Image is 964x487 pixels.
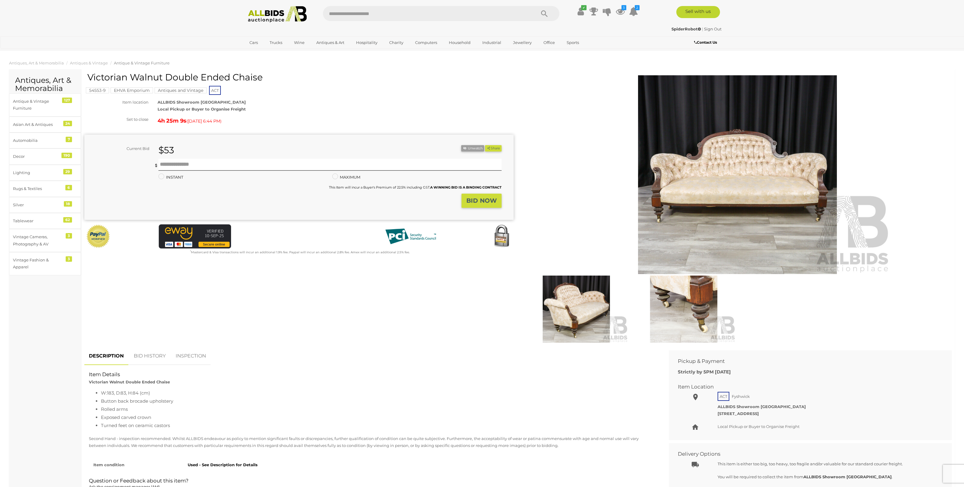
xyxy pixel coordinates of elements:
label: MAXIMUM [332,174,360,181]
strong: BID NOW [466,197,497,204]
img: Official PayPal Seal [86,224,111,248]
a: EHVA Emporium [111,88,153,93]
a: Charity [385,38,407,48]
i: 3 [621,5,626,10]
div: Vintage Fashion & Apparel [13,257,63,271]
p: This item is either too big, too heavy, too fragile and/or valuable for our standard courier frei... [718,460,938,467]
li: Exposed carved crown [101,413,655,421]
a: SpiderRobot [671,27,702,31]
div: Silver [13,201,63,208]
i: 2 [635,5,640,10]
a: Contact Us [694,39,718,46]
div: 24 [63,121,72,126]
span: Fyshwick [730,392,751,400]
div: 6 [65,185,72,190]
a: Antiques and Vintage [155,88,207,93]
div: Antique & Vintage Furniture [13,98,63,112]
div: 29 [63,169,72,174]
div: 7 [66,137,72,142]
li: Turned feet on ceramic castors [101,421,655,429]
a: Jewellery [509,38,536,48]
a: Sell with us [676,6,720,18]
a: Sports [563,38,583,48]
strong: Local Pickup or Buyer to Organise Freight [158,107,246,111]
a: Rugs & Textiles 6 [9,181,81,197]
div: Vintage Cameras, Photography & AV [13,233,63,248]
div: Decor [13,153,63,160]
strong: ALLBIDS Showroom [GEOGRAPHIC_DATA] [718,404,806,409]
strong: ALLBIDS Showroom [GEOGRAPHIC_DATA] [158,100,246,105]
span: ACT [209,86,221,95]
h2: Antiques, Art & Memorabilia [15,76,75,93]
div: 18 [64,201,72,207]
label: INSTANT [158,174,183,181]
strong: [STREET_ADDRESS] [718,411,759,416]
a: INSPECTION [171,347,211,365]
div: 3 [66,256,72,262]
strong: Victorian Walnut Double Ended Chaise [89,379,170,384]
span: Local Pickup or Buyer to Organise Freight [718,424,800,429]
a: Hospitality [352,38,381,48]
b: A WINNING BID IS A BINDING CONTRACT [430,185,502,189]
a: Household [445,38,474,48]
div: 3 [66,233,72,239]
div: Item location [80,99,153,106]
button: Share [485,145,502,151]
a: Vintage Cameras, Photography & AV 3 [9,229,81,252]
a: Cars [246,38,262,48]
img: Allbids.com.au [245,6,310,23]
p: You will be required to collect the item from . [718,473,938,480]
a: 2 [629,6,638,17]
b: Contact Us [694,40,717,45]
a: Sign Out [704,27,721,31]
button: Unwatch [461,145,484,151]
div: Current Bid [84,145,154,152]
a: 54553-9 [86,88,109,93]
li: Unwatch this item [461,145,484,151]
small: This Item will incur a Buyer's Premium of 22.5% including GST. [329,185,502,189]
a: 3 [616,6,625,17]
h2: Item Details [89,372,655,377]
strong: Item condition [93,462,124,467]
span: ACT [718,392,729,401]
a: Lighting 29 [9,165,81,181]
img: Victorian Walnut Double Ended Chaise [524,276,628,343]
a: Automobilia 7 [9,133,81,148]
li: Button back brocade upholstery [101,397,655,405]
img: eWAY Payment Gateway [159,224,231,248]
h1: Victorian Walnut Double Ended Chaise [87,72,512,82]
a: Antique & Vintage Furniture [114,61,170,65]
a: BID HISTORY [129,347,170,365]
a: DESCRIPTION [84,347,128,365]
h2: Item Location [678,384,934,390]
a: Vintage Fashion & Apparel 3 [9,252,81,275]
a: Antique & Vintage Furniture 127 [9,93,81,117]
img: PCI DSS compliant [380,224,441,248]
mark: EHVA Emporium [111,87,153,93]
a: Tablewear 62 [9,213,81,229]
strong: $53 [158,145,174,156]
a: Asian Art & Antiques 24 [9,117,81,133]
h2: Delivery Options [678,451,934,457]
li: W:183, D:83, H:84 (cm) [101,389,655,397]
span: ( ) [186,119,221,123]
a: Trucks [266,38,286,48]
span: [DATE] 6:44 PM [188,118,220,124]
b: Strictly by 5PM [DATE] [678,369,731,375]
div: Tablewear [13,217,63,224]
a: Antiques & Vintage [70,61,108,65]
a: Industrial [478,38,505,48]
p: Second Hand - inspection recommended. Whilst ALLBIDS endeavour as policy to mention significant f... [89,435,655,449]
a: Decor 190 [9,148,81,164]
img: Secured by Rapid SSL [490,224,514,248]
strong: Used - See Description for Details [188,462,258,467]
strong: SpiderRobot [671,27,701,31]
div: Rugs & Textiles [13,185,63,192]
li: Rolled arms [101,405,655,413]
img: Victorian Walnut Double Ended Chaise [631,276,736,343]
h2: Pickup & Payment [678,358,934,364]
div: 190 [61,153,72,158]
div: 127 [62,98,72,103]
span: | [702,27,703,31]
